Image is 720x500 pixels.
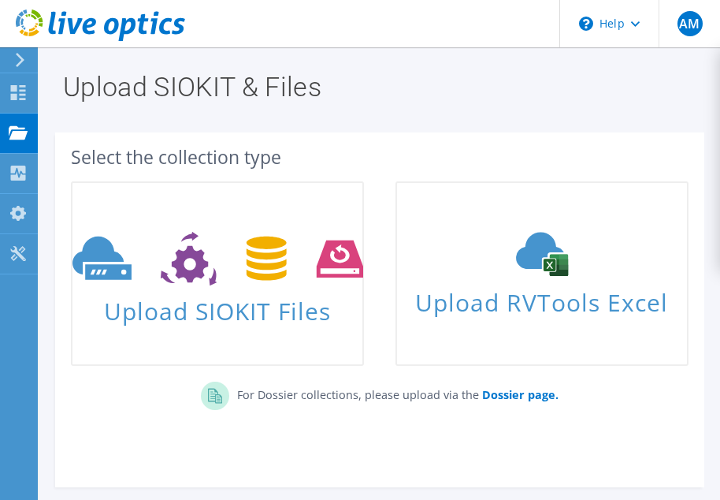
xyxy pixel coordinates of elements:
span: AM [677,11,703,36]
h1: Upload SIOKIT & Files [63,73,688,100]
a: Upload RVTools Excel [395,181,688,366]
svg: \n [579,17,593,31]
b: Dossier page. [482,387,559,402]
a: Dossier page. [479,387,559,402]
div: Select the collection type [71,148,688,166]
span: Upload RVTools Excel [397,282,687,315]
a: Upload SIOKIT Files [71,181,364,366]
p: For Dossier collections, please upload via the [229,382,559,404]
span: Upload SIOKIT Files [72,289,362,323]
